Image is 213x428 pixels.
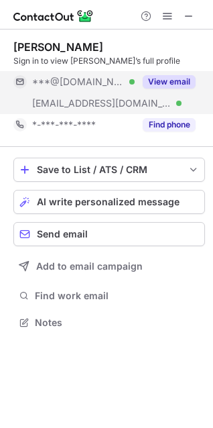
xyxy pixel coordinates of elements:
[13,313,205,332] button: Notes
[35,290,200,302] span: Find work email
[13,222,205,246] button: Send email
[13,55,205,67] div: Sign in to view [PERSON_NAME]’s full profile
[37,229,88,239] span: Send email
[37,197,180,207] span: AI write personalized message
[36,261,143,272] span: Add to email campaign
[13,40,103,54] div: [PERSON_NAME]
[13,158,205,182] button: save-profile-one-click
[13,254,205,278] button: Add to email campaign
[37,164,182,175] div: Save to List / ATS / CRM
[13,286,205,305] button: Find work email
[143,75,196,89] button: Reveal Button
[13,8,94,24] img: ContactOut v5.3.10
[32,97,171,109] span: [EMAIL_ADDRESS][DOMAIN_NAME]
[143,118,196,131] button: Reveal Button
[35,317,200,329] span: Notes
[13,190,205,214] button: AI write personalized message
[32,76,125,88] span: ***@[DOMAIN_NAME]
